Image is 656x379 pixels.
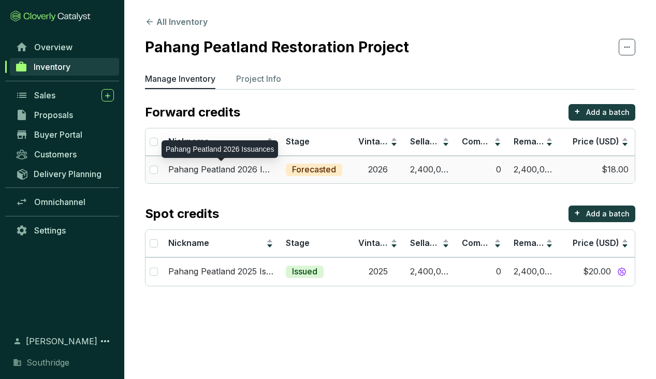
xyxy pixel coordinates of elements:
span: Remaining [514,136,556,147]
p: Forecasted [292,164,336,176]
button: +Add a batch [568,206,635,222]
td: 2,400,000 [404,156,456,183]
span: Buyer Portal [34,129,82,140]
span: Nickname [168,136,209,147]
span: Omnichannel [34,197,85,207]
a: Delivery Planning [10,165,119,182]
td: 0 [456,257,507,286]
p: Pahang Peatland 2026 Issuances [168,164,273,176]
td: 2,400,000 [507,156,559,183]
span: Remaining [514,238,556,248]
div: Pahang Peatland 2026 Issuances [162,140,278,158]
a: Overview [10,38,119,56]
a: Proposals [10,106,119,124]
p: Manage Inventory [145,72,215,85]
button: +Add a batch [568,104,635,121]
p: Add a batch [586,107,630,118]
span: Delivery Planning [34,169,101,179]
p: Pahang Peatland 2025 Issuances [168,266,273,278]
p: + [574,104,580,119]
span: Vintage [358,136,390,147]
p: + [574,206,580,220]
a: Settings [10,222,119,239]
span: Southridge [26,356,69,369]
span: Sales [34,90,55,100]
span: [PERSON_NAME] [26,335,97,347]
a: Sales [10,86,119,104]
span: Committed [462,136,506,147]
span: Price (USD) [573,238,619,248]
span: Proposals [34,110,73,120]
td: 2025 [352,257,404,286]
span: Sellable [410,136,442,147]
a: Customers [10,145,119,163]
th: Stage [280,128,352,156]
th: Stage [280,230,352,257]
p: Project Info [236,72,281,85]
p: Forward credits [145,104,240,121]
td: $18.00 [559,156,635,183]
h2: Pahang Peatland Restoration Project [145,36,409,58]
span: Customers [34,149,77,159]
span: Settings [34,225,66,236]
a: Buyer Portal [10,126,119,143]
td: 2026 [352,156,404,183]
span: Stage [286,136,310,147]
td: 2,400,000 [507,257,559,286]
span: Committed [462,238,506,248]
span: $20.00 [583,266,611,278]
a: Omnichannel [10,193,119,211]
span: Overview [34,42,72,52]
a: Inventory [10,58,119,76]
span: Stage [286,238,310,248]
span: Inventory [34,62,70,72]
button: All Inventory [145,16,208,28]
td: 0 [456,156,507,183]
p: Spot credits [145,206,219,222]
span: Sellable [410,238,442,248]
td: 2,400,000 [404,257,456,286]
span: Vintage [358,238,390,248]
span: Price (USD) [573,136,619,147]
span: Nickname [168,238,209,248]
p: Issued [292,266,317,278]
p: Add a batch [586,209,630,219]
